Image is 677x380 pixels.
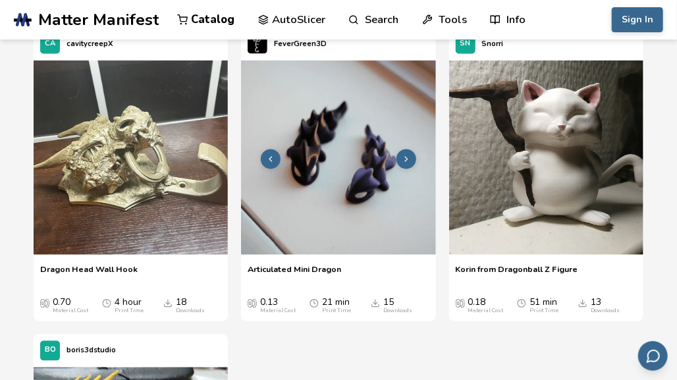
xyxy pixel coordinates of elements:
a: FeverGreen3D's profileFeverGreen3D [241,28,333,61]
div: 15 [383,298,412,315]
p: cavitycreepX [67,37,113,51]
p: Snorri [482,37,504,51]
p: boris3dstudio [67,344,116,358]
span: CA [45,40,55,48]
div: Downloads [383,308,412,315]
div: 18 [176,298,205,315]
span: Downloads [578,298,587,308]
div: 13 [591,298,620,315]
button: Sign In [612,7,663,32]
a: Dragon Head Wall Hook [40,265,138,285]
div: Downloads [176,308,205,315]
p: FeverGreen3D [274,37,327,51]
a: Korin from Dragonball Z Figure [456,265,578,285]
div: Print Time [115,308,144,315]
span: Downloads [163,298,173,308]
span: Average Print Time [310,298,319,308]
span: Average Cost [40,298,49,308]
div: 0.18 [468,298,504,315]
div: Print Time [529,308,558,315]
span: SN [460,40,471,48]
span: Average Print Time [517,298,526,308]
div: 4 hour [115,298,144,315]
span: Average Print Time [102,298,111,308]
a: Articulated Mini Dragon [248,265,341,285]
span: Downloads [371,298,380,308]
div: Downloads [591,308,620,315]
div: Print Time [322,308,351,315]
button: Send feedback via email [638,341,668,371]
img: FeverGreen3D's profile [248,34,267,54]
span: BO [45,346,56,355]
span: Matter Manifest [38,11,159,29]
div: Material Cost [53,308,88,315]
div: 21 min [322,298,351,315]
div: Material Cost [260,308,296,315]
div: 0.13 [260,298,296,315]
div: Material Cost [468,308,504,315]
div: 51 min [529,298,558,315]
div: 0.70 [53,298,88,315]
span: Average Cost [456,298,465,308]
span: Average Cost [248,298,257,308]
